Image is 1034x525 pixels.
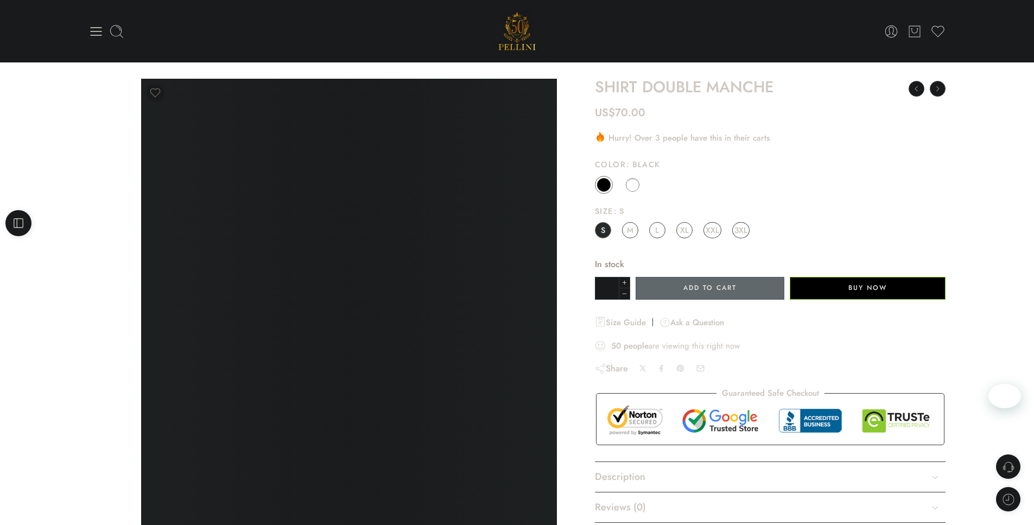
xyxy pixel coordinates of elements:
div: are viewing this right now [595,340,946,352]
a: Share on Facebook [657,364,665,372]
label: Size [595,206,946,217]
a: 3XL [732,222,750,238]
span: XL [680,223,689,237]
a: Cart [907,24,922,39]
span: XXL [706,223,719,237]
span: L [655,223,659,237]
legend: Guaranteed Safe Checkout [716,388,824,399]
a: Pin on Pinterest [676,364,685,373]
span: S [601,223,605,237]
a: XXL [703,222,721,238]
label: Color [595,159,946,170]
div: Share [595,363,628,375]
h1: SHIRT DOUBLE MANCHE [595,79,946,96]
a: Login / Register [884,24,899,39]
span: 3XL [734,223,747,237]
a: Wishlist [930,24,946,39]
span: S [613,205,625,217]
span: M [627,223,633,237]
a: Email to your friends [696,364,705,373]
a: M [622,222,638,238]
a: S [595,222,611,238]
img: Trust [605,404,936,437]
strong: people [624,340,649,351]
a: Ask a Question [659,316,724,329]
a: Description [595,462,946,492]
button: Buy Now [790,277,946,300]
span: US$ [595,105,615,121]
a: Pellini - [494,8,541,54]
img: Pellini [494,8,541,54]
strong: 50 [611,340,621,351]
a: Clear options [595,243,618,249]
a: XL [676,222,693,238]
a: Reviews (0) [595,492,946,523]
input: Product quantity [595,277,619,300]
a: L [649,222,665,238]
bdi: 70.00 [595,105,645,121]
a: Size Guide [595,316,646,329]
span: Black [626,159,661,170]
a: Share on X [639,364,647,372]
div: Hurry! Over 3 people have this in their carts [595,131,946,144]
button: Add to cart [636,277,784,300]
p: In stock [595,257,946,271]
